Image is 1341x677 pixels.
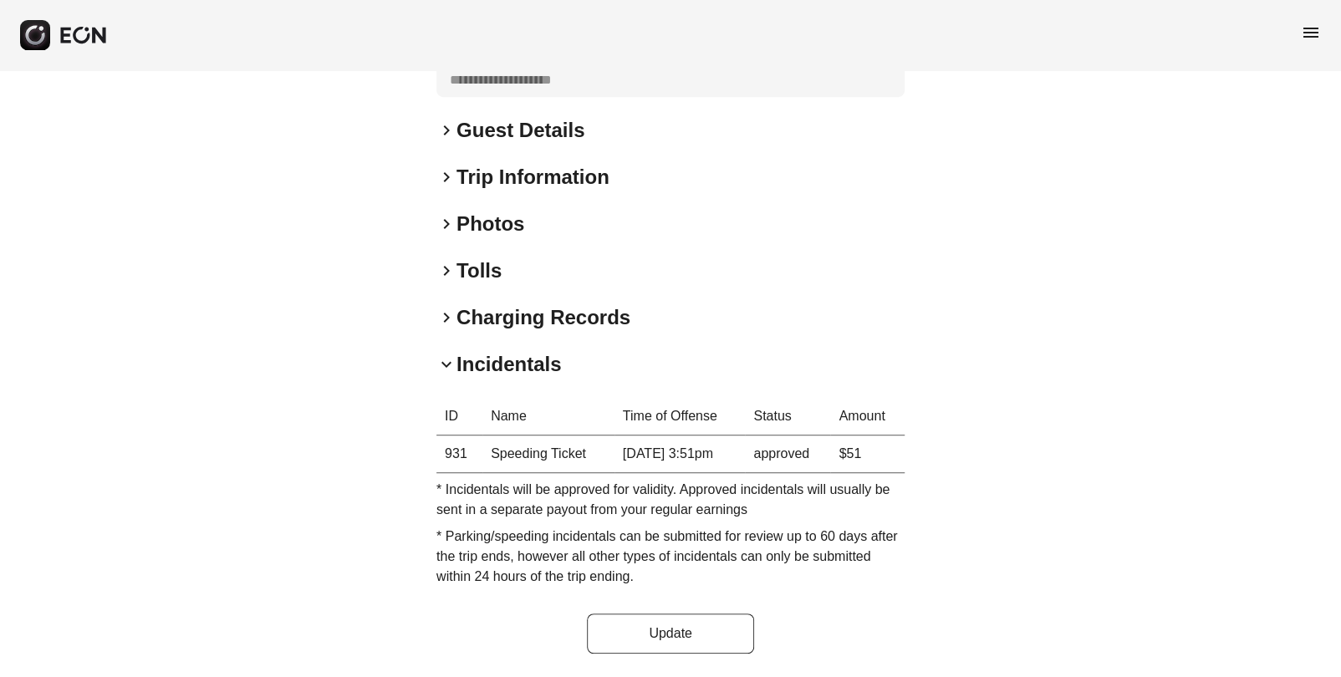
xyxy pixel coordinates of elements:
p: * Parking/speeding incidentals can be submitted for review up to 60 days after the trip ends, how... [436,527,905,587]
span: keyboard_arrow_right [436,308,456,328]
p: * Incidentals will be approved for validity. Approved incidentals will usually be sent in a separ... [436,480,905,520]
td: [DATE] 3:51pm [614,435,746,473]
span: menu [1301,23,1321,43]
th: Status [745,398,830,435]
th: ID [436,398,482,435]
span: keyboard_arrow_down [436,354,456,374]
h2: Photos [456,211,524,237]
span: keyboard_arrow_right [436,167,456,187]
h2: Trip Information [456,164,609,191]
span: keyboard_arrow_right [436,214,456,234]
td: Speeding Ticket [482,435,614,473]
td: approved [745,435,830,473]
h2: Incidentals [456,351,561,378]
span: keyboard_arrow_right [436,120,456,140]
td: $51 [830,435,905,473]
span: keyboard_arrow_right [436,261,456,281]
th: Name [482,398,614,435]
button: Update [587,613,754,654]
h2: Charging Records [456,304,630,331]
h2: Tolls [456,257,502,284]
th: Time of Offense [614,398,746,435]
th: 931 [436,435,482,473]
h2: Guest Details [456,117,584,144]
th: Amount [830,398,905,435]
